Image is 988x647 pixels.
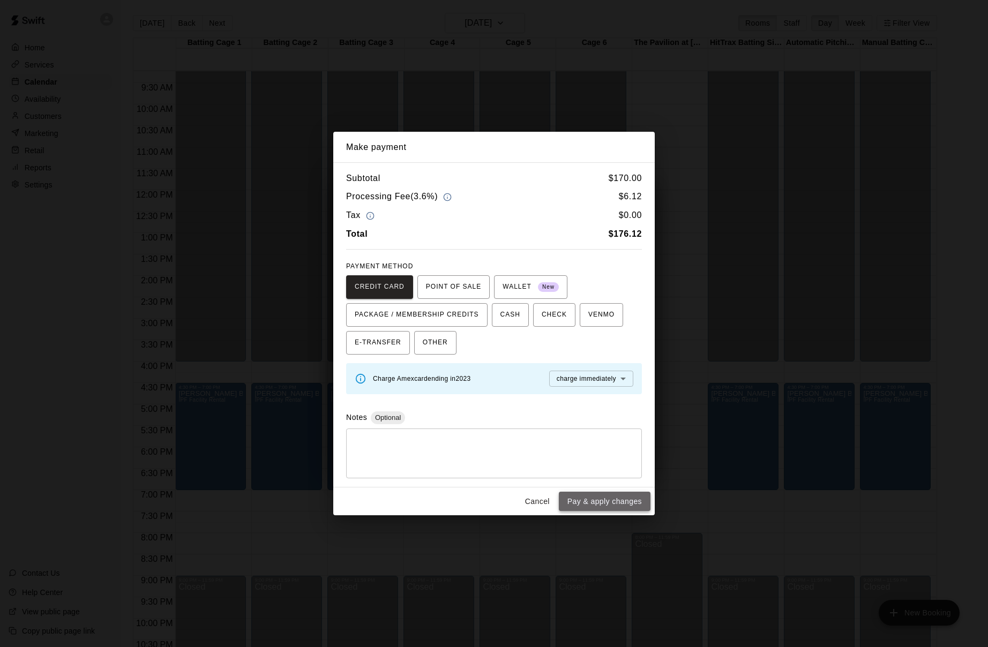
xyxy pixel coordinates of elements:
h6: Tax [346,208,377,223]
span: POINT OF SALE [426,279,481,296]
button: Pay & apply changes [559,492,650,511]
button: POINT OF SALE [417,275,490,299]
button: OTHER [414,331,456,355]
span: PAYMENT METHOD [346,262,413,270]
span: CASH [500,306,520,323]
b: $ 176.12 [609,229,642,238]
button: Cancel [520,492,555,511]
span: PACKAGE / MEMBERSHIP CREDITS [355,306,479,323]
h6: $ 170.00 [609,171,642,185]
button: PACKAGE / MEMBERSHIP CREDITS [346,303,488,327]
h2: Make payment [333,132,655,163]
h6: Processing Fee ( 3.6% ) [346,190,454,204]
button: E-TRANSFER [346,331,410,355]
button: WALLET New [494,275,567,299]
span: CHECK [542,306,567,323]
button: CREDIT CARD [346,275,413,299]
span: E-TRANSFER [355,334,401,351]
button: VENMO [580,303,623,327]
button: CHECK [533,303,575,327]
label: Notes [346,413,367,422]
h6: $ 6.12 [619,190,642,204]
span: OTHER [423,334,448,351]
span: VENMO [588,306,615,323]
h6: Subtotal [346,171,380,185]
b: Total [346,229,368,238]
span: charge immediately [557,375,616,382]
span: CREDIT CARD [355,279,405,296]
span: New [538,280,559,295]
span: WALLET [503,279,559,296]
span: Charge Amex card ending in 2023 [373,375,471,382]
h6: $ 0.00 [619,208,642,223]
span: Optional [371,413,405,422]
button: CASH [492,303,529,327]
